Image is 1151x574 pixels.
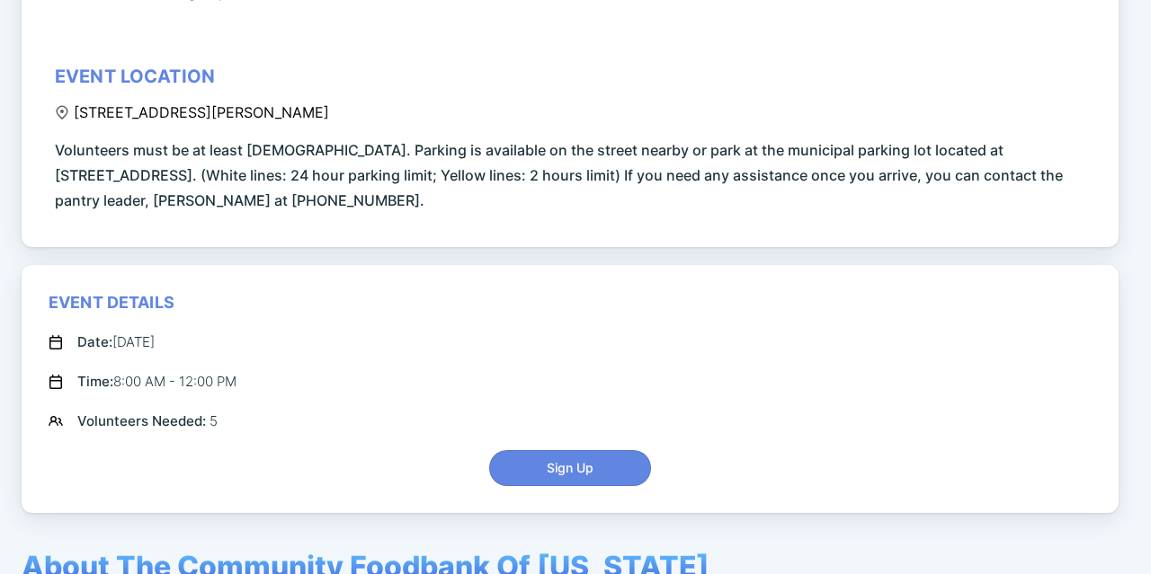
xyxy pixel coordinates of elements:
div: 5 [77,411,218,432]
div: 8:00 AM - 12:00 PM [77,371,236,393]
div: [DATE] [77,331,155,353]
span: Date: [77,333,112,350]
span: Sign Up [547,459,593,477]
button: Sign Up [489,450,651,486]
span: Volunteers Needed: [77,412,210,429]
span: Volunteers must be at least [DEMOGRAPHIC_DATA]. Parking is available on the street nearby or park... [55,137,1092,213]
span: Time: [77,373,113,390]
div: Event Details [49,292,174,313]
div: event location [55,66,215,87]
div: [STREET_ADDRESS][PERSON_NAME] [55,103,329,121]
